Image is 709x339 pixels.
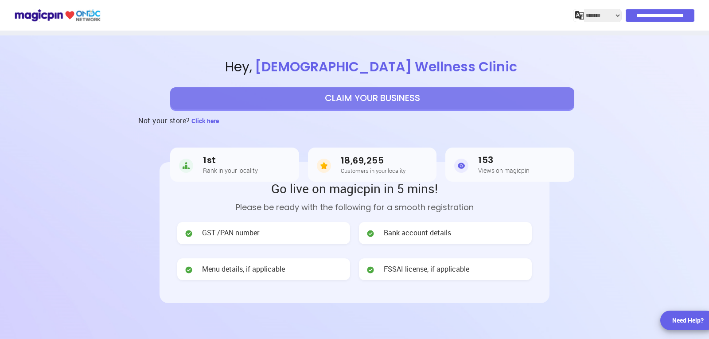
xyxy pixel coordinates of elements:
[14,8,101,23] img: ondc-logo-new-small.8a59708e.svg
[317,157,331,175] img: Customers
[191,117,219,125] span: Click here
[384,228,451,238] span: Bank account details
[138,109,190,132] h3: Not your store?
[478,155,530,165] h3: 153
[366,265,375,274] img: check
[177,180,532,197] h2: Go live on magicpin in 5 mins!
[384,264,469,274] span: FSSAI license, if applicable
[35,58,709,77] span: Hey ,
[203,167,258,174] h5: Rank in your locality
[202,264,285,274] span: Menu details, if applicable
[202,228,259,238] span: GST /PAN number
[575,11,584,20] img: j2MGCQAAAABJRU5ErkJggg==
[170,87,574,109] button: CLAIM YOUR BUSINESS
[184,265,193,274] img: check
[179,157,193,175] img: Rank
[366,229,375,238] img: check
[672,316,704,325] div: Need Help?
[184,229,193,238] img: check
[177,201,532,213] p: Please be ready with the following for a smooth registration
[203,155,258,165] h3: 1st
[252,57,520,76] span: [DEMOGRAPHIC_DATA] Wellness Clinic
[454,157,468,175] img: Views
[341,168,405,174] h5: Customers in your locality
[478,167,530,174] h5: Views on magicpin
[341,156,405,166] h3: 18,69,255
